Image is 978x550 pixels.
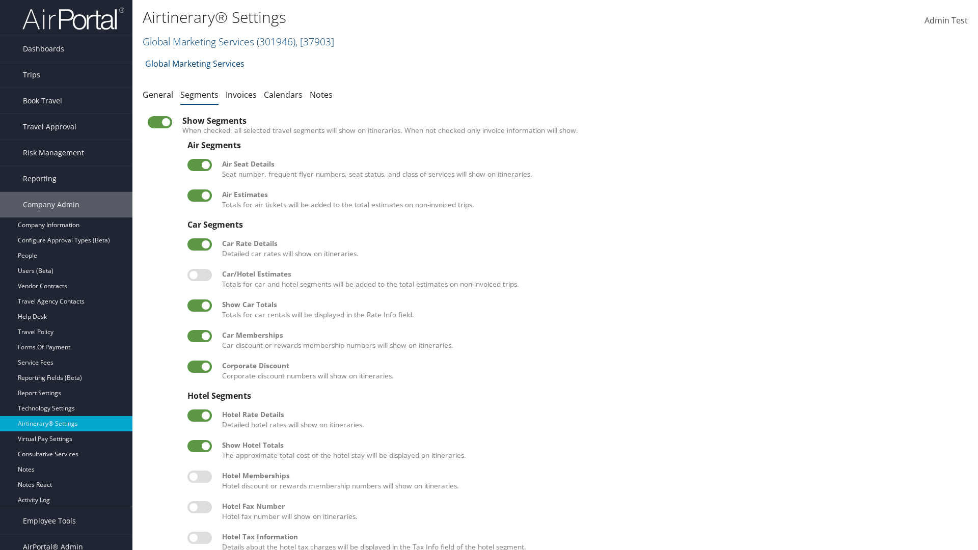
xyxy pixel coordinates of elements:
span: ( 301946 ) [257,35,295,48]
div: Car/Hotel Estimates [222,269,958,279]
a: Global Marketing Services [145,53,244,74]
label: Seat number, frequent flyer numbers, seat status, and class of services will show on itineraries. [222,159,958,180]
span: Reporting [23,166,57,191]
div: Car Segments [187,220,958,229]
span: Book Travel [23,88,62,114]
label: Detailed car rates will show on itineraries. [222,238,958,259]
a: General [143,89,173,100]
a: Global Marketing Services [143,35,334,48]
div: Show Hotel Totals [222,440,958,450]
a: Invoices [226,89,257,100]
label: Totals for car rentals will be displayed in the Rate Info field. [222,299,958,320]
label: Totals for car and hotel segments will be added to the total estimates on non-invoiced trips. [222,269,958,290]
label: Corporate discount numbers will show on itineraries. [222,361,958,381]
a: Calendars [264,89,303,100]
label: Hotel fax number will show on itineraries. [222,501,958,522]
div: Hotel Tax Information [222,532,958,542]
label: Totals for air tickets will be added to the total estimates on non-invoiced trips. [222,189,958,210]
span: Company Admin [23,192,79,217]
label: Car discount or rewards membership numbers will show on itineraries. [222,330,958,351]
span: Admin Test [925,15,968,26]
div: Air Estimates [222,189,958,200]
label: Detailed hotel rates will show on itineraries. [222,409,958,430]
span: Risk Management [23,140,84,166]
span: Employee Tools [23,508,76,534]
div: Show Car Totals [222,299,958,310]
label: When checked, all selected travel segments will show on itineraries. When not checked only invoic... [182,125,963,135]
a: Notes [310,89,333,100]
span: Travel Approval [23,114,76,140]
div: Hotel Rate Details [222,409,958,420]
span: Dashboards [23,36,64,62]
div: Car Rate Details [222,238,958,249]
span: Trips [23,62,40,88]
div: Car Memberships [222,330,958,340]
a: Segments [180,89,219,100]
div: Air Seat Details [222,159,958,169]
span: , [ 37903 ] [295,35,334,48]
div: Air Segments [187,141,958,150]
label: Hotel discount or rewards membership numbers will show on itineraries. [222,471,958,491]
a: Admin Test [925,5,968,37]
h1: Airtinerary® Settings [143,7,693,28]
div: Hotel Fax Number [222,501,958,511]
div: Show Segments [182,116,963,125]
img: airportal-logo.png [22,7,124,31]
label: The approximate total cost of the hotel stay will be displayed on itineraries. [222,440,958,461]
div: Hotel Memberships [222,471,958,481]
div: Corporate Discount [222,361,958,371]
div: Hotel Segments [187,391,958,400]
